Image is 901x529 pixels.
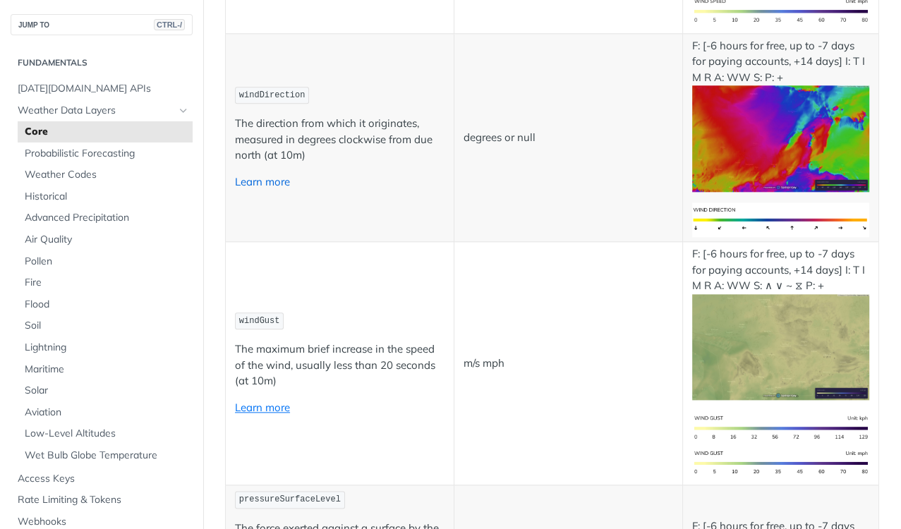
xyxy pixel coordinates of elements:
[235,116,445,164] p: The direction from which it originates, measured in degrees clockwise from due north (at 10m)
[692,130,869,144] span: Expand image
[18,229,193,250] a: Air Quality
[18,251,193,272] a: Pollen
[25,190,189,204] span: Historical
[18,315,193,336] a: Soil
[235,175,290,188] a: Learn more
[235,341,445,389] p: The maximum brief increase in the speed of the wind, usually less than 20 seconds (at 10m)
[692,420,869,434] span: Expand image
[18,121,193,142] a: Core
[18,380,193,401] a: Solar
[11,78,193,99] a: [DATE][DOMAIN_NAME] APIs
[18,423,193,444] a: Low-Level Altitudes
[18,472,189,486] span: Access Keys
[25,363,189,377] span: Maritime
[25,233,189,247] span: Air Quality
[25,341,189,355] span: Lightning
[18,402,193,423] a: Aviation
[25,255,189,269] span: Pollen
[692,38,869,192] p: F: [-6 hours for free, up to -7 days for paying accounts, +14 days] I: T I M R A: WW S: P: +
[692,455,869,468] span: Expand image
[18,294,193,315] a: Flood
[692,212,869,225] span: Expand image
[178,105,189,116] button: Hide subpages for Weather Data Layers
[239,494,341,504] span: pressureSurfaceLevel
[25,406,189,420] span: Aviation
[25,276,189,290] span: Fire
[25,125,189,139] span: Core
[25,319,189,333] span: Soil
[18,493,189,507] span: Rate Limiting & Tokens
[25,384,189,398] span: Solar
[11,468,193,490] a: Access Keys
[25,211,189,225] span: Advanced Precipitation
[692,339,869,353] span: Expand image
[11,56,193,69] h2: Fundamentals
[18,143,193,164] a: Probabilistic Forecasting
[25,168,189,182] span: Weather Codes
[464,130,673,146] p: degrees or null
[25,427,189,441] span: Low-Level Altitudes
[25,147,189,161] span: Probabilistic Forecasting
[25,449,189,463] span: Wet Bulb Globe Temperature
[11,100,193,121] a: Weather Data LayersHide subpages for Weather Data Layers
[18,104,174,118] span: Weather Data Layers
[25,298,189,312] span: Flood
[18,207,193,229] a: Advanced Precipitation
[18,164,193,186] a: Weather Codes
[18,82,189,96] span: [DATE][DOMAIN_NAME] APIs
[239,316,280,326] span: windGust
[18,186,193,207] a: Historical
[18,445,193,466] a: Wet Bulb Globe Temperature
[692,246,869,400] p: F: [-6 hours for free, up to -7 days for paying accounts, +14 days] I: T I M R A: WW S: ∧ ∨ ~ ⧖ P: +
[18,515,189,529] span: Webhooks
[464,355,673,372] p: m/s mph
[692,4,869,17] span: Expand image
[11,490,193,511] a: Rate Limiting & Tokens
[18,272,193,293] a: Fire
[18,337,193,358] a: Lightning
[18,359,193,380] a: Maritime
[239,90,306,100] span: windDirection
[11,14,193,35] button: JUMP TOCTRL-/
[235,401,290,414] a: Learn more
[154,19,185,30] span: CTRL-/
